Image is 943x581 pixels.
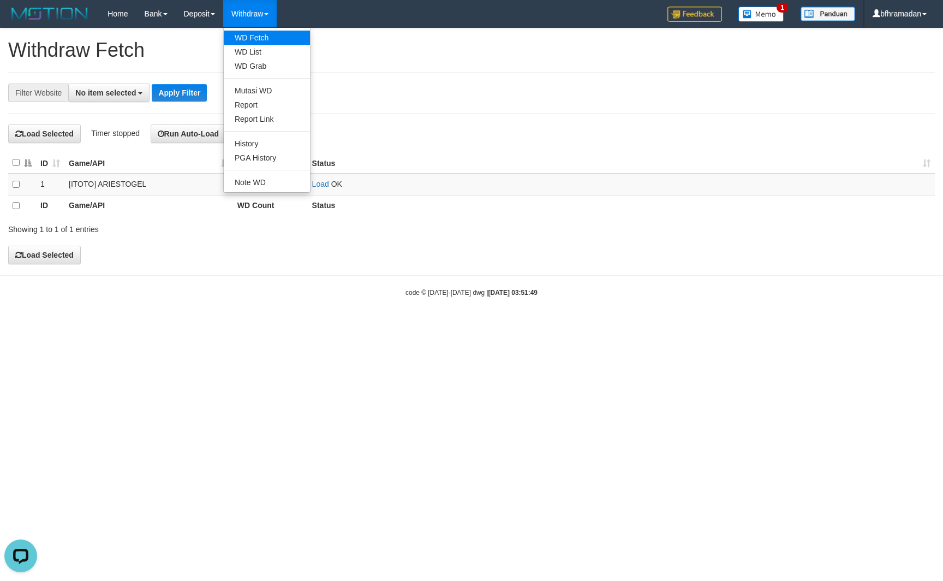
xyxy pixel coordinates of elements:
[8,220,385,235] div: Showing 1 to 1 of 1 entries
[224,45,310,59] a: WD List
[224,84,310,98] a: Mutasi WD
[36,174,64,195] td: 1
[224,175,310,189] a: Note WD
[68,84,150,102] button: No item selected
[8,84,68,102] div: Filter Website
[224,112,310,126] a: Report Link
[36,195,64,216] th: ID
[801,7,855,21] img: panduan.png
[75,88,136,97] span: No item selected
[64,152,233,174] th: Game/API: activate to sort column ascending
[233,195,308,216] th: WD Count
[36,152,64,174] th: ID: activate to sort column ascending
[224,98,310,112] a: Report
[151,124,226,143] button: Run Auto-Load
[667,7,722,22] img: Feedback.jpg
[91,129,140,138] span: Timer stopped
[224,151,310,165] a: PGA History
[8,5,91,22] img: MOTION_logo.png
[8,124,81,143] button: Load Selected
[488,289,538,297] strong: [DATE] 03:51:49
[224,31,310,45] a: WD Fetch
[224,59,310,73] a: WD Grab
[8,246,81,264] button: Load Selected
[64,174,233,195] td: [ITOTO] ARIESTOGEL
[308,195,935,216] th: Status
[4,4,37,37] button: Open LiveChat chat widget
[8,39,935,61] h1: Withdraw Fetch
[224,137,310,151] a: History
[405,289,538,297] small: code © [DATE]-[DATE] dwg |
[331,180,342,188] span: OK
[312,180,329,188] a: Load
[152,84,207,102] button: Apply Filter
[64,195,233,216] th: Game/API
[308,152,935,174] th: Status: activate to sort column ascending
[738,7,784,22] img: Button%20Memo.svg
[777,3,788,13] span: 1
